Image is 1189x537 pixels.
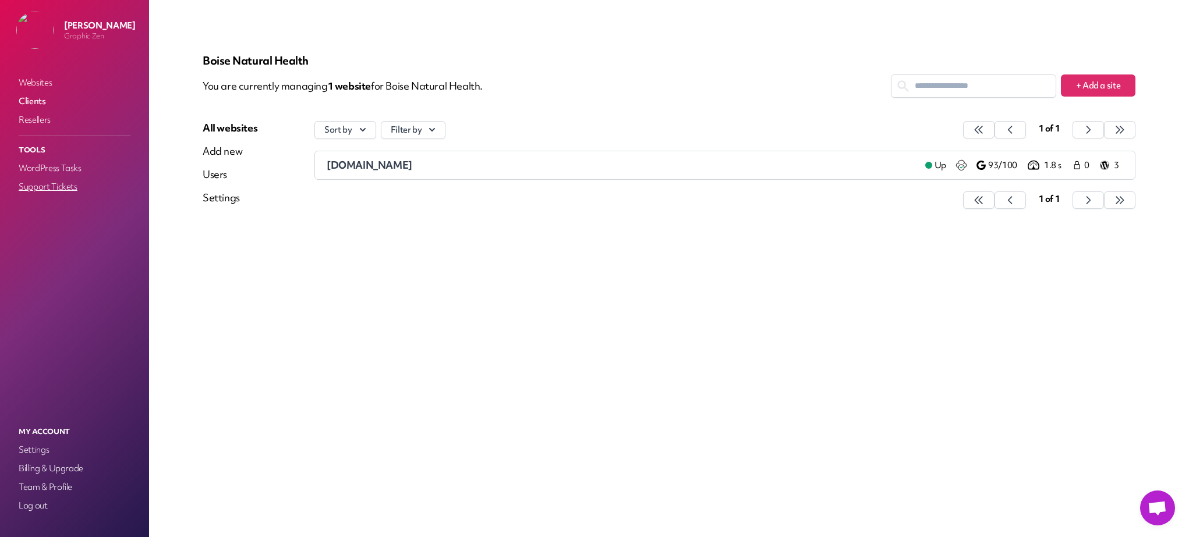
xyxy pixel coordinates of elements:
p: 3 [1114,159,1123,172]
a: Support Tickets [16,179,133,195]
p: Graphic Zen [64,31,135,41]
button: Sort by [314,121,376,139]
button: + Add a site [1061,74,1135,97]
a: Websites [16,74,133,91]
span: 1 of 1 [1039,123,1060,134]
span: [DOMAIN_NAME] [327,158,412,172]
a: Team & Profile [16,479,133,495]
div: Users [203,168,257,182]
div: Settings [203,191,257,205]
p: My Account [16,424,133,439]
a: Log out [16,497,133,514]
a: Up [916,158,956,172]
a: Settings [16,442,133,458]
p: [PERSON_NAME] [64,20,135,31]
div: Add new [203,144,257,158]
a: 93/100 1.8 s [976,158,1072,172]
div: All websites [203,121,257,135]
span: 1 of 1 [1039,193,1060,205]
p: You are currently managing for Boise Natural Health. [203,74,891,98]
span: 1 website [328,79,371,93]
a: Billing & Upgrade [16,460,133,476]
a: Clients [16,93,133,109]
span: 0 [1084,159,1093,172]
p: 93/100 [988,159,1025,172]
a: WordPress Tasks [16,160,133,176]
a: Resellers [16,112,133,128]
p: Tools [16,143,133,158]
a: 3 [1100,158,1123,172]
a: 0 [1072,158,1095,172]
a: [DOMAIN_NAME] [327,158,916,172]
span: Up [935,159,946,172]
a: Open chat [1140,490,1175,525]
p: Boise Natural Health [203,54,1135,67]
p: 1.8 s [1044,159,1072,172]
button: Filter by [381,121,446,139]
